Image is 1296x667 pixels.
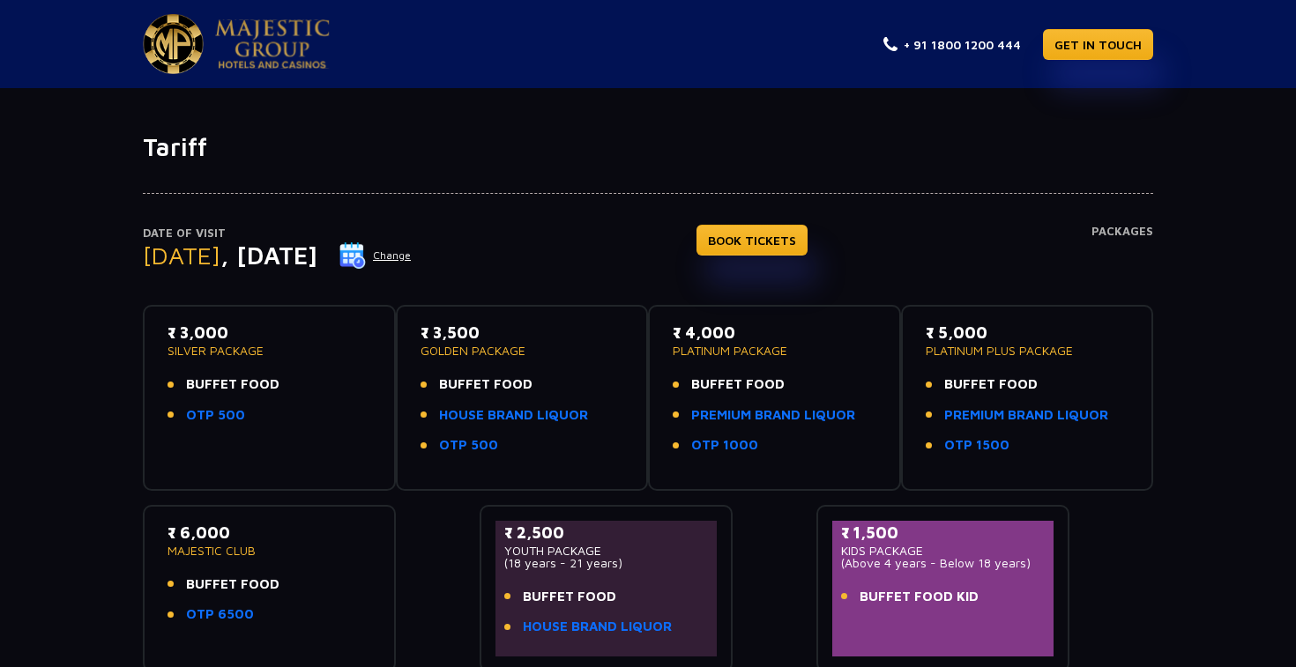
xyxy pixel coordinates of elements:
[1043,29,1153,60] a: GET IN TOUCH
[143,132,1153,162] h1: Tariff
[421,345,624,357] p: GOLDEN PACKAGE
[883,35,1021,54] a: + 91 1800 1200 444
[168,521,371,545] p: ₹ 6,000
[439,435,498,456] a: OTP 500
[186,374,279,395] span: BUFFET FOOD
[215,19,330,69] img: Majestic Pride
[841,545,1045,557] p: KIDS PACKAGE
[504,545,708,557] p: YOUTH PACKAGE
[691,405,855,426] a: PREMIUM BRAND LIQUOR
[926,321,1129,345] p: ₹ 5,000
[673,321,876,345] p: ₹ 4,000
[143,241,220,270] span: [DATE]
[523,587,616,607] span: BUFFET FOOD
[143,225,412,242] p: Date of Visit
[860,587,979,607] span: BUFFET FOOD KID
[841,521,1045,545] p: ₹ 1,500
[143,14,204,74] img: Majestic Pride
[926,345,1129,357] p: PLATINUM PLUS PACKAGE
[841,557,1045,569] p: (Above 4 years - Below 18 years)
[523,617,672,637] a: HOUSE BRAND LIQUOR
[673,345,876,357] p: PLATINUM PACKAGE
[696,225,808,256] a: BOOK TICKETS
[944,405,1108,426] a: PREMIUM BRAND LIQUOR
[944,374,1038,395] span: BUFFET FOOD
[168,321,371,345] p: ₹ 3,000
[421,321,624,345] p: ₹ 3,500
[186,405,245,426] a: OTP 500
[691,374,785,395] span: BUFFET FOOD
[504,557,708,569] p: (18 years - 21 years)
[439,374,533,395] span: BUFFET FOOD
[168,545,371,557] p: MAJESTIC CLUB
[1091,225,1153,288] h4: Packages
[944,435,1009,456] a: OTP 1500
[186,604,254,625] a: OTP 6500
[339,241,412,270] button: Change
[186,574,279,595] span: BUFFET FOOD
[439,405,588,426] a: HOUSE BRAND LIQUOR
[220,241,317,270] span: , [DATE]
[504,521,708,545] p: ₹ 2,500
[168,345,371,357] p: SILVER PACKAGE
[691,435,758,456] a: OTP 1000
